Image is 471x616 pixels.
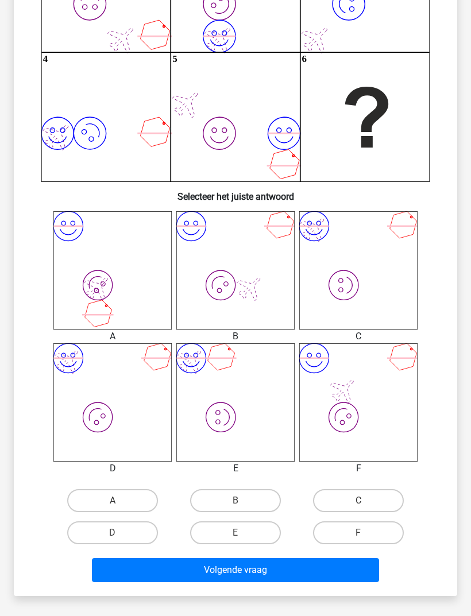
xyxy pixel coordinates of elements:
label: E [190,521,281,544]
label: B [190,489,281,512]
div: F [291,462,426,475]
label: C [313,489,404,512]
div: E [168,462,303,475]
div: D [45,462,180,475]
text: 4 [43,53,48,64]
text: 6 [302,53,306,64]
div: B [168,330,303,343]
label: A [67,489,158,512]
h6: Selecteer het juiste antwoord [32,182,439,202]
button: Volgende vraag [92,558,380,582]
div: A [45,330,180,343]
label: D [67,521,158,544]
label: F [313,521,404,544]
div: C [291,330,426,343]
text: 5 [172,53,177,64]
